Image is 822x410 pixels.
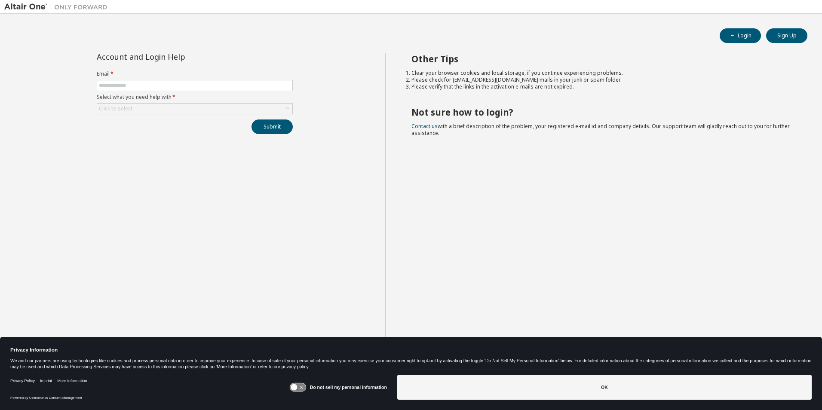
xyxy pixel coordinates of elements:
button: Sign Up [766,28,807,43]
div: Click to select [99,105,132,112]
button: Login [720,28,761,43]
div: Account and Login Help [97,53,254,60]
div: Click to select [97,104,292,114]
h2: Not sure how to login? [411,107,792,118]
span: with a brief description of the problem, your registered e-mail id and company details. Our suppo... [411,122,790,137]
li: Please verify that the links in the activation e-mails are not expired. [411,83,792,90]
a: Contact us [411,122,438,130]
img: Altair One [4,3,112,11]
button: Submit [252,119,293,134]
label: Email [97,70,293,77]
li: Clear your browser cookies and local storage, if you continue experiencing problems. [411,70,792,76]
li: Please check for [EMAIL_ADDRESS][DOMAIN_NAME] mails in your junk or spam folder. [411,76,792,83]
label: Select what you need help with [97,94,293,101]
h2: Other Tips [411,53,792,64]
